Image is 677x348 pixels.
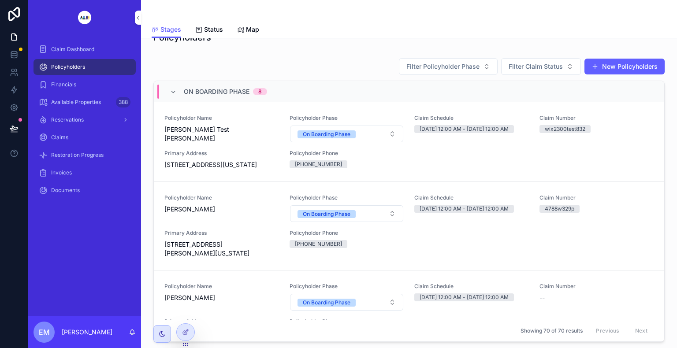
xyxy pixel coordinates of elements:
span: Invoices [51,169,72,176]
div: On Boarding Phase [303,299,350,307]
div: 4788w329p [545,205,574,213]
span: [PERSON_NAME] [164,293,279,302]
button: Select Button [290,205,404,222]
a: Claims [33,130,136,145]
span: Financials [51,81,76,88]
a: Map [237,22,259,39]
span: Policyholder Name [164,283,279,290]
span: Policyholder Phase [290,194,404,201]
a: Stages [152,22,181,38]
span: [STREET_ADDRESS][US_STATE] [164,160,279,169]
div: 388 [116,97,130,107]
a: Claim Dashboard [33,41,136,57]
a: Reservations [33,112,136,128]
span: Policyholder Phase [290,283,404,290]
span: Policyholder Phase [290,115,404,122]
span: Filter Policyholder Phase [406,62,480,71]
span: Claim Schedule [414,283,529,290]
a: Policyholder Name[PERSON_NAME] Test [PERSON_NAME]Policyholder PhaseSelect ButtonClaim Schedule[DA... [154,102,664,182]
span: Claim Dashboard [51,46,94,53]
span: -- [539,293,545,302]
a: Restoration Progress [33,147,136,163]
a: Policyholder Name[PERSON_NAME]Policyholder PhaseSelect ButtonClaim Schedule[DATE] 12:00 AM - [DAT... [154,182,664,270]
span: EM [39,327,50,337]
a: Status [195,22,223,39]
div: [PHONE_NUMBER] [295,240,342,248]
span: Claim Schedule [414,194,529,201]
span: Reservations [51,116,84,123]
button: Select Button [501,58,581,75]
span: Filter Claim Status [509,62,563,71]
button: New Policyholders [584,59,665,74]
span: Stages [160,25,181,34]
span: Claims [51,134,68,141]
div: [DATE] 12:00 AM - [DATE] 12:00 AM [420,205,509,213]
div: [DATE] 12:00 AM - [DATE] 12:00 AM [420,125,509,133]
span: Available Properties [51,99,101,106]
button: Select Button [290,294,404,311]
div: [DATE] 12:00 AM - [DATE] 12:00 AM [420,293,509,301]
span: Claim Schedule [414,115,529,122]
span: Claim Number [539,283,654,290]
span: Primary Address [164,230,279,237]
p: [PERSON_NAME] [62,328,112,337]
button: Select Button [290,126,404,142]
span: Documents [51,187,80,194]
button: Select Button [399,58,498,75]
span: Policyholder Name [164,115,279,122]
div: wix2300test832 [545,125,585,133]
span: Primary Address [164,150,279,157]
span: Policyholder Phone [290,230,404,237]
a: Documents [33,182,136,198]
a: Available Properties388 [33,94,136,110]
a: Invoices [33,165,136,181]
span: Claim Number [539,115,654,122]
span: Restoration Progress [51,152,104,159]
span: Map [246,25,259,34]
div: scrollable content [28,35,141,210]
span: On Boarding Phase [184,87,249,96]
span: [STREET_ADDRESS][PERSON_NAME][US_STATE] [164,240,279,258]
div: On Boarding Phase [303,210,350,218]
span: Claim Number [539,194,654,201]
span: [PERSON_NAME] [164,205,279,214]
span: Primary Address [164,318,279,325]
span: Policyholder Phone [290,150,404,157]
div: On Boarding Phase [303,130,350,138]
span: Policyholder Phone [290,318,404,325]
a: Policyholders [33,59,136,75]
span: Status [204,25,223,34]
span: [PERSON_NAME] Test [PERSON_NAME] [164,125,279,143]
span: Policyholders [51,63,85,70]
a: Financials [33,77,136,93]
div: 8 [258,88,262,95]
div: [PHONE_NUMBER] [295,160,342,168]
img: App logo [71,11,98,25]
span: Showing 70 of 70 results [521,327,583,334]
span: Policyholder Name [164,194,279,201]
